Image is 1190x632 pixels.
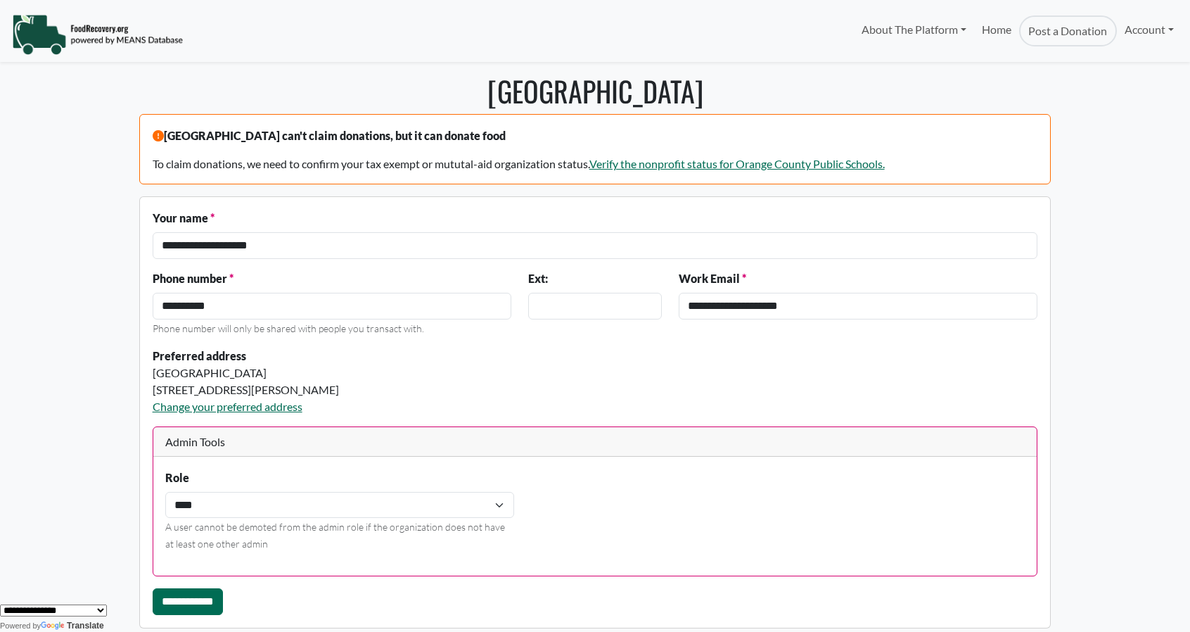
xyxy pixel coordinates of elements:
[12,13,183,56] img: NavigationLogo_FoodRecovery-91c16205cd0af1ed486a0f1a7774a6544ea792ac00100771e7dd3ec7c0e58e41.png
[165,521,505,550] small: A user cannot be demoted from the admin role if the organization does not have at least one other...
[139,74,1051,108] h1: [GEOGRAPHIC_DATA]
[528,270,548,287] label: Ext:
[165,469,189,486] label: Role
[153,156,1038,172] p: To claim donations, we need to confirm your tax exempt or mututal-aid organization status.
[153,381,662,398] div: [STREET_ADDRESS][PERSON_NAME]
[153,427,1037,457] div: Admin Tools
[153,270,233,287] label: Phone number
[153,365,662,381] div: [GEOGRAPHIC_DATA]
[1019,15,1116,46] a: Post a Donation
[679,270,746,287] label: Work Email
[974,15,1019,46] a: Home
[153,349,246,362] strong: Preferred address
[153,400,302,413] a: Change your preferred address
[853,15,973,44] a: About The Platform
[153,322,424,334] small: Phone number will only be shared with people you transact with.
[153,210,215,227] label: Your name
[1117,15,1182,44] a: Account
[41,621,104,631] a: Translate
[41,621,67,631] img: Google Translate
[589,157,885,170] a: Verify the nonprofit status for Orange County Public Schools.
[153,127,1038,144] p: [GEOGRAPHIC_DATA] can't claim donations, but it can donate food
